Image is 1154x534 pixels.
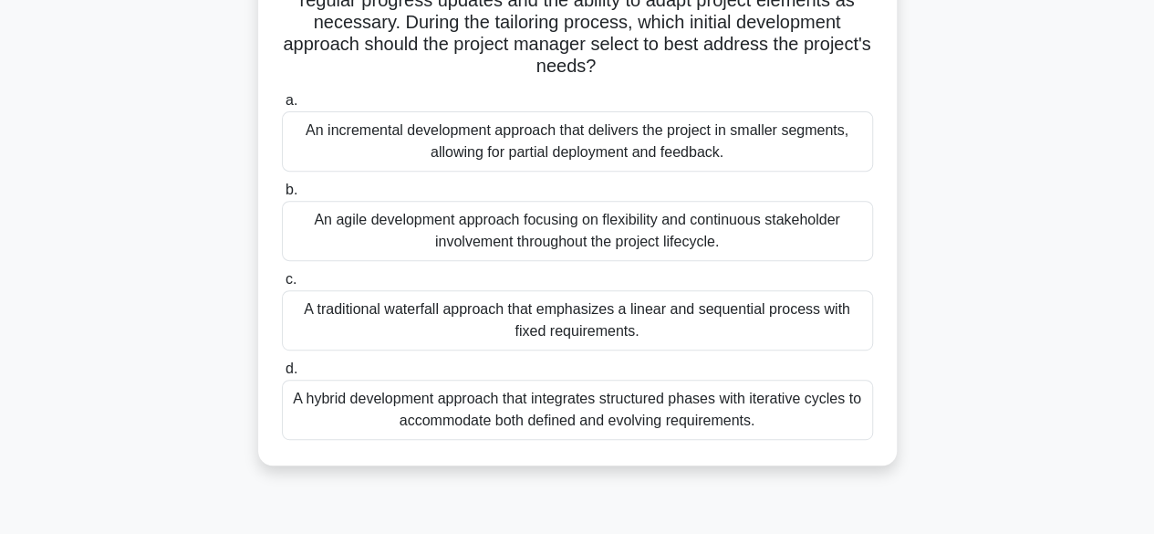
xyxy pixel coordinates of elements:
span: b. [286,182,297,197]
div: An incremental development approach that delivers the project in smaller segments, allowing for p... [282,111,873,172]
div: A traditional waterfall approach that emphasizes a linear and sequential process with fixed requi... [282,290,873,351]
span: d. [286,361,297,376]
span: a. [286,92,297,108]
span: c. [286,271,296,287]
div: A hybrid development approach that integrates structured phases with iterative cycles to accommod... [282,380,873,440]
div: An agile development approach focusing on flexibility and continuous stakeholder involvement thro... [282,201,873,261]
